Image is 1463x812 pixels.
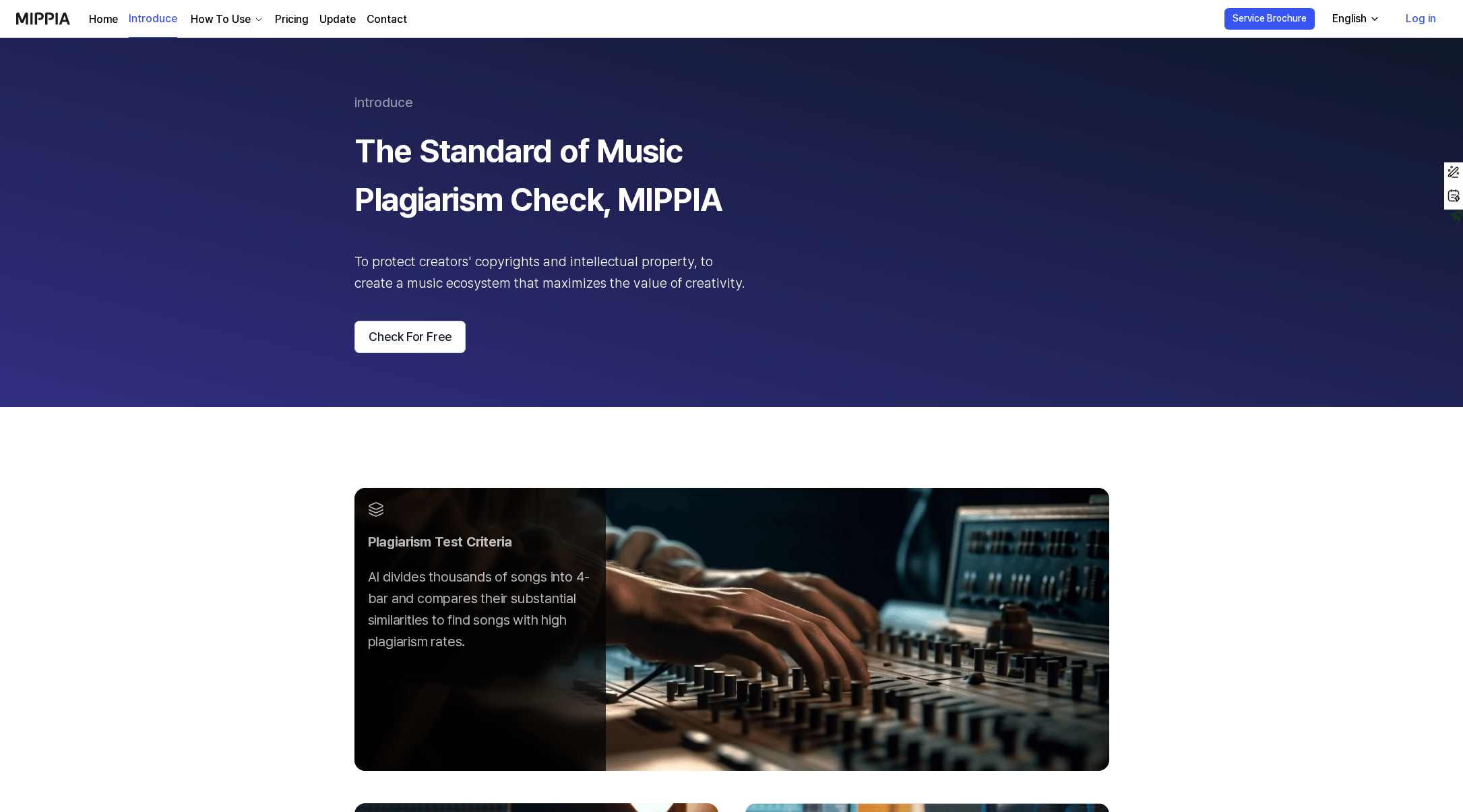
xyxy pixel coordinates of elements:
[367,11,407,28] a: Contact
[275,11,309,28] a: Pricing
[354,321,1109,353] a: Check For Free
[1330,11,1369,27] div: English
[89,11,118,28] a: Home
[129,1,177,38] a: Introduce
[1224,8,1315,30] button: Service Brochure
[354,92,1109,113] div: introduce
[188,11,253,28] div: How To Use
[354,127,745,224] div: The Standard of Music Plagiarism Check, MIPPIA
[319,11,356,28] a: Update
[354,321,466,353] button: Check For Free
[354,488,1109,771] img: firstImage
[188,11,264,28] button: How To Use
[368,531,592,553] div: Plagiarism Test Criteria
[368,566,592,652] div: AI divides thousands of songs into 4-bar and compares their substantial similarities to find song...
[1321,5,1388,32] button: English
[354,251,745,294] div: To protect creators' copyrights and intellectual property, to create a music ecosystem that maxim...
